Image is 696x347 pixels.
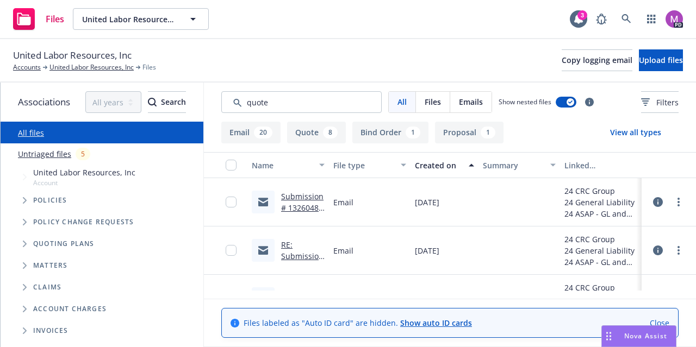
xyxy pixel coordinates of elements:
[406,127,420,138] div: 1
[73,8,209,30] button: United Labor Resources, Inc
[226,160,237,171] input: Select all
[252,160,313,171] div: Name
[564,185,637,197] div: 24 CRC Group
[639,49,683,71] button: Upload files
[397,96,407,108] span: All
[616,8,637,30] a: Search
[33,306,107,312] span: Account charges
[333,160,394,171] div: File type
[564,282,637,293] div: 24 CRC Group
[247,152,329,178] button: Name
[459,96,483,108] span: Emails
[9,4,69,34] a: Files
[411,152,478,178] button: Created on
[148,91,186,113] button: SearchSearch
[82,14,176,25] span: United Labor Resources, Inc
[656,97,679,108] span: Filters
[639,55,683,65] span: Upload files
[564,256,637,268] div: 24 ASAP - GL and Excess
[415,197,439,208] span: [DATE]
[641,8,662,30] a: Switch app
[33,219,134,225] span: Policy change requests
[562,55,632,65] span: Copy logging email
[333,197,353,208] span: Email
[483,160,544,171] div: Summary
[564,245,637,256] div: 24 General Liability
[49,62,134,72] a: United Labor Resources, Inc
[577,10,587,20] div: 3
[601,325,676,347] button: Nova Assist
[435,122,504,143] button: Proposal
[226,245,237,256] input: Toggle Row Selected
[641,91,679,113] button: Filters
[666,10,683,28] img: photo
[46,15,64,23] span: Files
[221,122,281,143] button: Email
[650,317,669,329] a: Close
[18,128,44,138] a: All files
[221,91,382,113] input: Search by keyword...
[562,49,632,71] button: Copy logging email
[602,326,616,346] div: Drag to move
[499,97,551,106] span: Show nested files
[33,262,67,269] span: Matters
[281,191,324,281] a: Submission# 13260489 / United Labor Resources, Inc. / GL and Excess Quotes
[323,127,338,138] div: 8
[400,318,472,328] a: Show auto ID cards
[333,245,353,256] span: Email
[18,148,71,160] a: Untriaged files
[33,284,61,291] span: Claims
[33,197,67,204] span: Policies
[1,165,203,342] div: Tree Example
[33,178,135,187] span: Account
[478,152,560,178] button: Summary
[13,62,41,72] a: Accounts
[226,197,237,207] input: Toggle Row Selected
[672,195,685,209] a: more
[148,98,157,106] svg: Search
[33,241,95,247] span: Quoting plans
[564,208,637,219] div: 24 ASAP - GL and Excess
[481,127,495,138] div: 1
[13,48,132,62] span: United Labor Resources, Inc
[18,95,70,109] span: Associations
[415,245,439,256] span: [DATE]
[564,234,637,245] div: 24 CRC Group
[564,160,637,171] div: Linked associations
[33,167,135,178] span: United Labor Resources, Inc
[672,244,685,257] a: more
[329,152,411,178] button: File type
[415,160,462,171] div: Created on
[287,122,346,143] button: Quote
[244,317,472,329] span: Files labeled as "Auto ID card" are hidden.
[564,197,637,208] div: 24 General Liability
[624,331,667,340] span: Nova Assist
[425,96,441,108] span: Files
[593,122,679,143] button: View all types
[352,122,428,143] button: Bind Order
[560,152,642,178] button: Linked associations
[591,8,612,30] a: Report a Bug
[641,97,679,108] span: Filters
[33,327,69,334] span: Invoices
[281,239,324,341] a: RE: Submission# 13260489 / United Labor Resources, Inc. / GL and Excess Quotes
[76,148,90,160] div: 5
[148,92,186,112] div: Search
[254,127,272,138] div: 20
[142,62,156,72] span: Files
